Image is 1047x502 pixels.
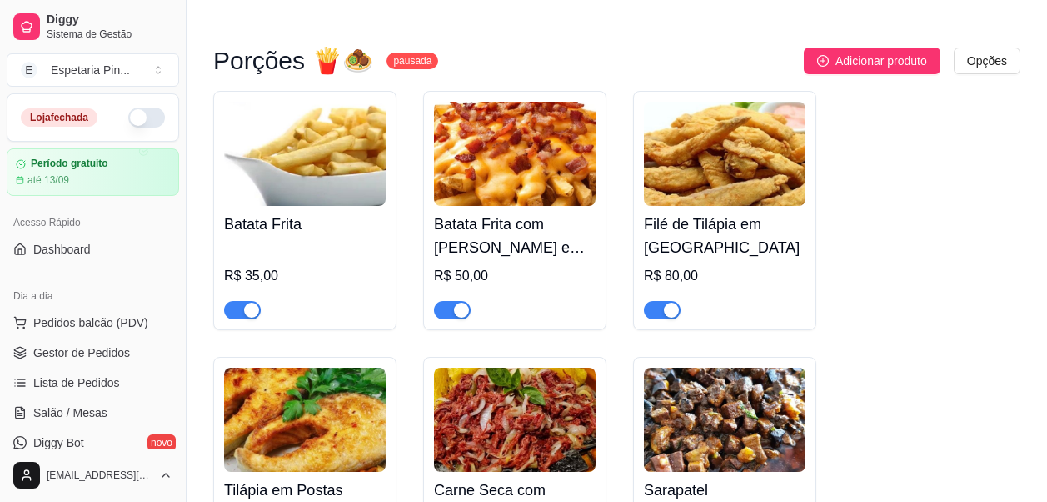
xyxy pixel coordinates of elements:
[7,236,179,263] a: Dashboard
[804,48,940,74] button: Adicionar produto
[7,429,179,456] a: Diggy Botnovo
[434,213,596,259] h4: Batata Frita com [PERSON_NAME] e Queijo
[31,158,108,170] article: Período gratuito
[33,241,91,258] span: Dashboard
[224,368,386,472] img: product-image
[7,339,179,366] a: Gestor de Pedidos
[33,374,120,391] span: Lista de Pedidos
[224,213,386,236] h4: Batata Frita
[967,52,1007,70] span: Opções
[644,266,805,286] div: R$ 80,00
[644,479,805,502] h4: Sarapatel
[33,404,107,421] span: Salão / Mesas
[7,369,179,396] a: Lista de Pedidos
[644,213,805,259] h4: Filé de Tilápia em [GEOGRAPHIC_DATA]
[434,368,596,472] img: product-image
[51,62,130,78] div: Espetaria Pin ...
[7,7,179,47] a: DiggySistema de Gestão
[644,368,805,472] img: product-image
[386,53,438,69] sup: pausada
[224,102,386,206] img: product-image
[47,13,172,28] span: Diggy
[21,108,97,127] div: Loja fechada
[47,469,152,482] span: [EMAIL_ADDRESS][DOMAIN_NAME]
[128,108,165,128] button: Alterar Status
[954,48,1020,74] button: Opções
[224,266,386,286] div: R$ 35,00
[21,62,37,78] span: E
[33,314,148,331] span: Pedidos balcão (PDV)
[47,28,172,41] span: Sistema de Gestão
[644,102,805,206] img: product-image
[817,55,829,67] span: plus-circle
[434,102,596,206] img: product-image
[434,266,596,286] div: R$ 50,00
[7,53,179,87] button: Select a team
[7,209,179,236] div: Acesso Rápido
[7,399,179,426] a: Salão / Mesas
[7,455,179,495] button: [EMAIL_ADDRESS][DOMAIN_NAME]
[213,51,373,71] h3: Porções 🍟🧆
[7,283,179,309] div: Dia a dia
[224,479,386,502] h4: Tilápia em Postas
[27,173,69,187] article: até 13/09
[7,309,179,336] button: Pedidos balcão (PDV)
[835,52,927,70] span: Adicionar produto
[33,344,130,361] span: Gestor de Pedidos
[33,434,84,451] span: Diggy Bot
[7,148,179,196] a: Período gratuitoaté 13/09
